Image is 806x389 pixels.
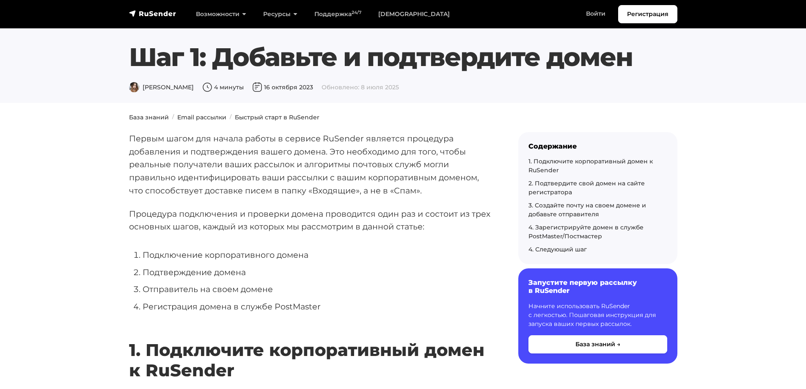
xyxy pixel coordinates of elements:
a: База знаний [129,113,169,121]
p: Первым шагом для начала работы в сервисе RuSender является процедура добавления и подтверждения в... [129,132,491,197]
a: 1. Подключите корпоративный домен к RuSender [528,157,653,174]
a: Поддержка24/7 [306,6,370,23]
li: Отправитель на своем домене [143,283,491,296]
img: Дата публикации [252,82,262,92]
a: Запустите первую рассылку в RuSender Начните использовать RuSender с легкостью. Пошаговая инструк... [518,268,677,363]
a: Ресурсы [255,6,306,23]
span: 16 октября 2023 [252,83,313,91]
nav: breadcrumb [124,113,682,122]
a: Войти [578,5,614,22]
a: 2. Подтвердите свой домен на сайте регистратора [528,179,645,196]
li: Подключение корпоративного домена [143,248,491,262]
img: RuSender [129,9,176,18]
li: Подтверждение домена [143,266,491,279]
span: [PERSON_NAME] [129,83,194,91]
h1: Шаг 1: Добавьте и подтвердите домен [129,42,677,72]
a: [DEMOGRAPHIC_DATA] [370,6,458,23]
li: Регистрация домена в службе PostMaster [143,300,491,313]
span: Обновлено: 8 июля 2025 [322,83,399,91]
p: Процедура подключения и проверки домена проводится один раз и состоит из трех основных шагов, каж... [129,207,491,233]
span: 4 минуты [202,83,244,91]
a: Возможности [187,6,255,23]
img: Время чтения [202,82,212,92]
a: 3. Создайте почту на своем домене и добавьте отправителя [528,201,646,218]
a: Email рассылки [177,113,226,121]
p: Начните использовать RuSender с легкостью. Пошаговая инструкция для запуска ваших первых рассылок. [528,302,667,328]
h6: Запустите первую рассылку в RuSender [528,279,667,295]
a: Быстрый старт в RuSender [235,113,319,121]
h2: 1. Подключите корпоративный домен к RuSender [129,315,491,381]
a: 4. Зарегистрируйте домен в службе PostMaster/Постмастер [528,223,644,240]
a: Регистрация [618,5,677,23]
div: Содержание [528,142,667,150]
a: 4. Следующий шаг [528,246,587,253]
sup: 24/7 [352,10,361,15]
button: База знаний → [528,335,667,353]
